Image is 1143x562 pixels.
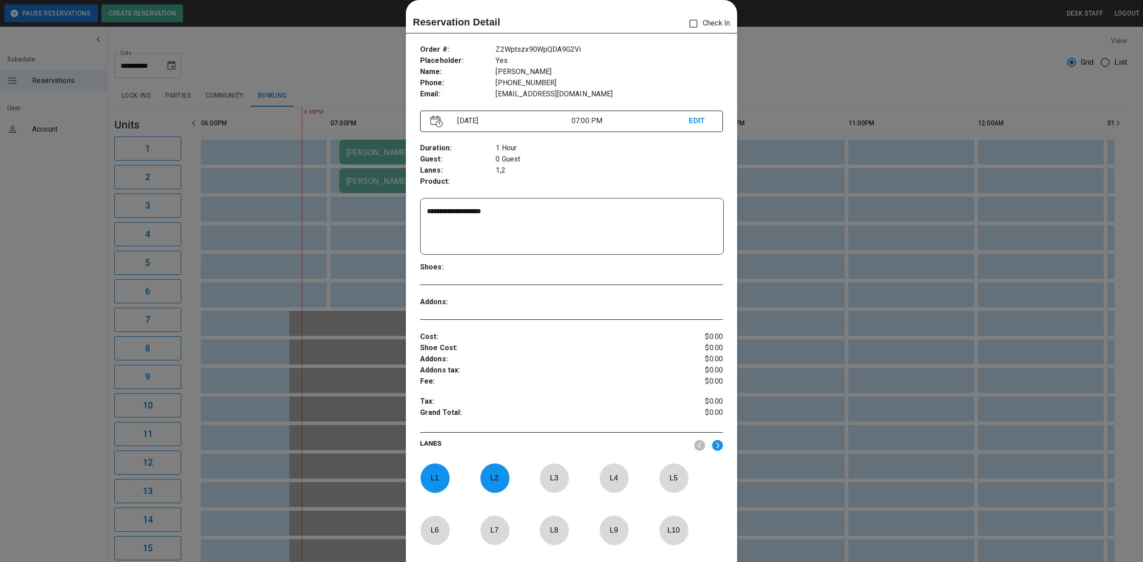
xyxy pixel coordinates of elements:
[496,78,723,89] p: [PHONE_NUMBER]
[420,44,496,55] p: Order # :
[413,15,501,29] p: Reservation Detail
[684,14,730,33] p: Check In
[496,44,723,55] p: Z2Wptszx90WpQDA9G2Vi
[599,520,629,541] p: L 9
[420,176,496,187] p: Product :
[420,520,450,541] p: L 6
[420,66,496,78] p: Name :
[672,396,723,407] p: $0.00
[420,143,496,154] p: Duration :
[420,354,672,365] p: Addons :
[659,520,688,541] p: L 10
[689,116,713,127] p: EDIT
[672,365,723,376] p: $0.00
[694,440,705,451] img: nav_left.svg
[420,343,672,354] p: Shoe Cost :
[672,354,723,365] p: $0.00
[672,331,723,343] p: $0.00
[420,78,496,89] p: Phone :
[420,297,496,308] p: Addons :
[420,439,687,451] p: LANES
[420,262,496,273] p: Shoes :
[672,376,723,387] p: $0.00
[672,343,723,354] p: $0.00
[454,116,571,126] p: [DATE]
[420,165,496,176] p: Lanes :
[420,89,496,100] p: Email :
[480,467,509,488] p: L 2
[420,396,672,407] p: Tax :
[420,467,450,488] p: L 1
[496,165,723,176] p: 1,2
[420,331,672,343] p: Cost :
[712,440,723,451] img: right.svg
[496,89,723,100] p: [EMAIL_ADDRESS][DOMAIN_NAME]
[430,116,443,128] img: Vector
[496,154,723,165] p: 0 Guest
[496,143,723,154] p: 1 Hour
[420,154,496,165] p: Guest :
[599,467,629,488] p: L 4
[420,407,672,421] p: Grand Total :
[420,365,672,376] p: Addons tax :
[496,66,723,78] p: [PERSON_NAME]
[480,520,509,541] p: L 7
[659,467,688,488] p: L 5
[571,116,689,126] p: 07:00 PM
[539,467,569,488] p: L 3
[539,520,569,541] p: L 8
[672,407,723,421] p: $0.00
[420,55,496,66] p: Placeholder :
[496,55,723,66] p: Yes
[420,376,672,387] p: Fee :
